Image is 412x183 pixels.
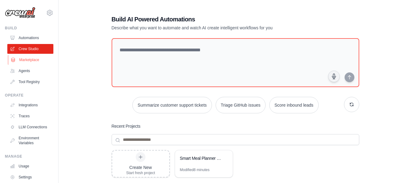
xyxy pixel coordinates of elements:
[7,44,53,54] a: Crew Studio
[7,77,53,87] a: Tool Registry
[7,111,53,121] a: Traces
[180,167,210,172] div: Modified 8 minutes
[112,123,141,129] h3: Recent Projects
[269,97,319,113] button: Score inbound leads
[112,15,317,24] h1: Build AI Powered Automations
[7,100,53,110] a: Integrations
[328,71,340,82] button: Click to speak your automation idea
[8,55,54,65] a: Marketplace
[5,154,53,159] div: Manage
[112,25,317,31] p: Describe what you want to automate and watch AI create intelligent workflows for you
[5,93,53,98] div: Operate
[382,154,412,183] iframe: Chat Widget
[216,97,266,113] button: Triage GitHub issues
[7,122,53,132] a: LLM Connections
[344,97,359,112] button: Get new suggestions
[132,97,212,113] button: Summarize customer support tickets
[126,164,155,170] div: Create New
[7,161,53,171] a: Usage
[5,26,53,31] div: Build
[5,7,35,19] img: Logo
[7,133,53,148] a: Environment Variables
[7,33,53,43] a: Automations
[7,66,53,76] a: Agents
[126,170,155,175] div: Start fresh project
[7,172,53,182] a: Settings
[180,155,222,161] div: Smart Meal Planner Pro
